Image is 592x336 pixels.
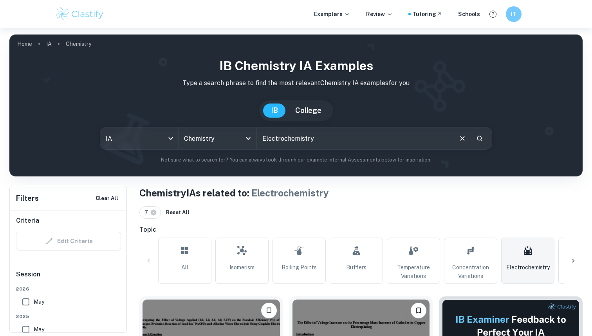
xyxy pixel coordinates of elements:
div: 7 [139,206,161,219]
button: Bookmark [261,303,277,318]
span: May [34,325,44,334]
span: Concentration Variations [448,263,494,280]
h6: IT [509,10,518,18]
h6: Filters [16,193,39,204]
p: Exemplars [314,10,350,18]
button: Clear All [94,193,120,204]
div: IA [100,127,178,149]
span: 7 [144,208,152,217]
span: Boiling Points [282,263,317,272]
span: May [34,298,44,306]
input: E.g. enthalpy of combustion, Winkler method, phosphate and temperature... [257,127,452,149]
button: Bookmark [411,303,426,318]
a: IA [46,38,52,49]
img: Clastify logo [55,6,105,22]
span: 2026 [16,285,121,292]
span: Electrochemistry [506,263,550,272]
a: Schools [458,10,480,18]
button: Reset All [164,207,191,218]
button: Open [243,133,254,144]
p: Not sure what to search for? You can always look through our example Internal Assessments below f... [16,156,576,164]
button: Clear [455,131,470,146]
h1: IB Chemistry IA examples [16,56,576,75]
h6: Topic [139,225,583,234]
span: All [181,263,188,272]
p: Review [366,10,393,18]
span: Electrochemistry [251,187,329,198]
span: Isomerism [229,263,254,272]
button: IB [263,104,286,118]
button: IT [506,6,522,22]
span: 2025 [16,313,121,320]
span: Temperature Variations [390,263,437,280]
div: Criteria filters are unavailable when searching by topic [16,232,121,251]
p: Type a search phrase to find the most relevant Chemistry IA examples for you [16,78,576,88]
p: Chemistry [66,40,91,48]
button: College [287,104,329,118]
span: Buffers [346,263,366,272]
a: Home [17,38,32,49]
h6: Criteria [16,216,39,225]
h6: Session [16,270,121,285]
h1: Chemistry IAs related to: [139,186,583,200]
button: Help and Feedback [486,7,500,21]
img: profile cover [9,35,583,176]
a: Tutoring [412,10,442,18]
button: Search [473,132,486,145]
